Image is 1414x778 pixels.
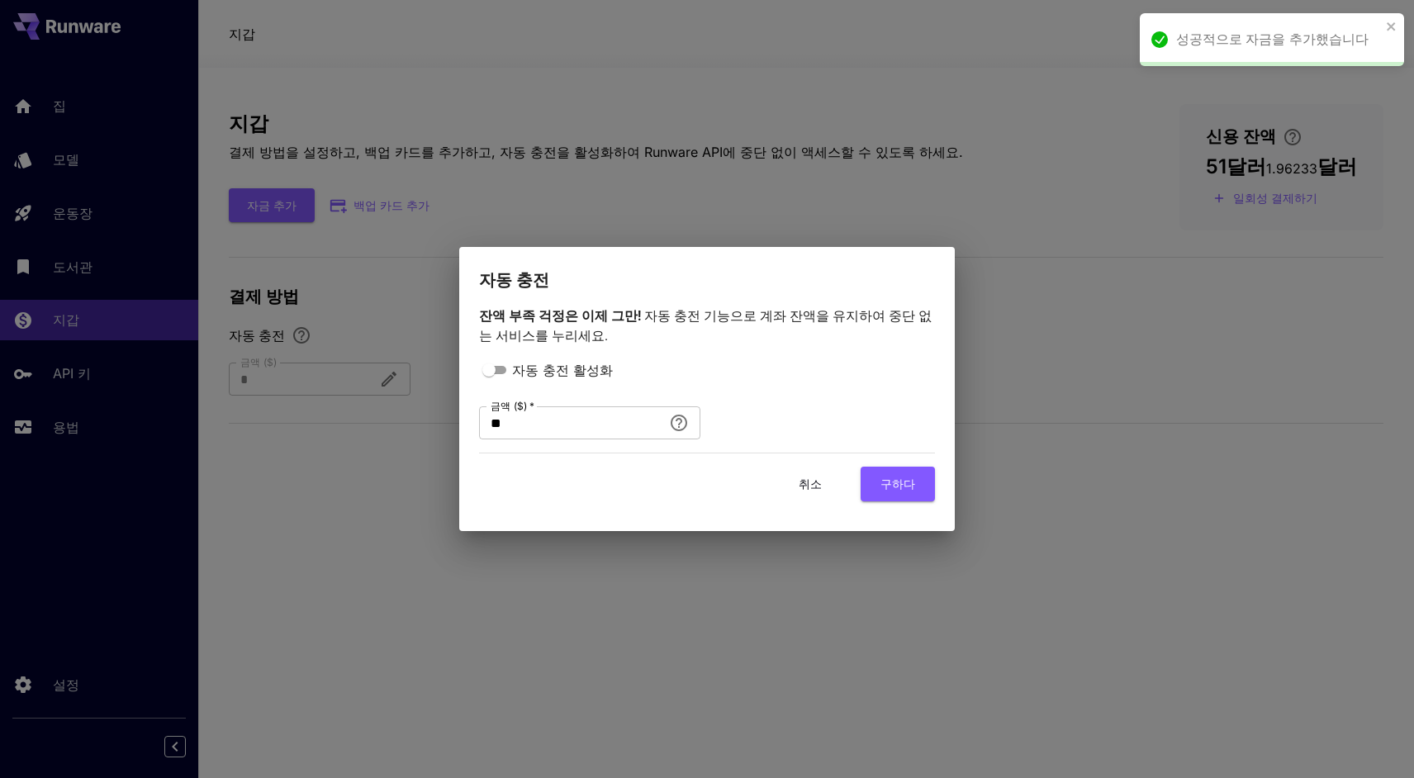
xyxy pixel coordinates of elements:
[799,477,822,491] font: 취소
[861,467,935,500] button: 구하다
[1386,20,1397,33] button: 닫다
[479,308,641,324] font: 잔액 부족 걱정은 이제 그만!
[512,362,613,378] font: 자동 충전 활성화
[880,477,915,491] font: 구하다
[1176,32,1369,46] font: 성공적으로 자금을 추가했습니다
[773,467,847,500] button: 취소
[479,308,932,344] font: 자동 충전 기능으로 계좌 잔액을 유지하여 중단 없는 서비스를 누리세요.
[479,270,549,290] font: 자동 충전
[491,400,527,412] font: 금액 ($)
